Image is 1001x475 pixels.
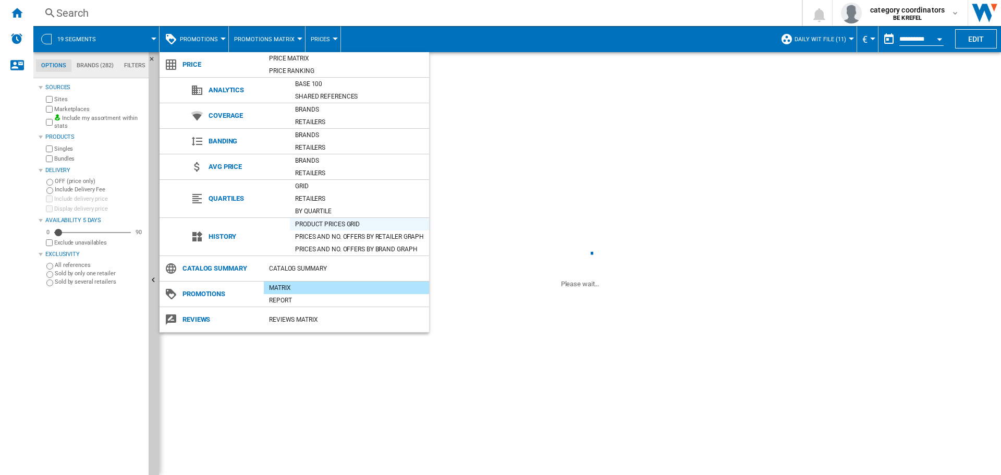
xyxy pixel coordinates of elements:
[290,168,429,178] div: Retailers
[290,219,429,229] div: Product prices grid
[290,244,429,254] div: Prices and No. offers by brand graph
[264,53,429,64] div: Price Matrix
[290,117,429,127] div: Retailers
[177,287,264,301] span: Promotions
[264,263,429,274] div: Catalog Summary
[290,91,429,102] div: Shared references
[290,79,429,89] div: Base 100
[290,232,429,242] div: Prices and No. offers by retailer graph
[290,104,429,115] div: Brands
[203,83,290,98] span: Analytics
[290,181,429,191] div: Grid
[203,134,290,149] span: Banding
[264,283,429,293] div: Matrix
[290,142,429,153] div: Retailers
[264,66,429,76] div: Price Ranking
[264,314,429,325] div: REVIEWS Matrix
[290,206,429,216] div: By quartile
[203,108,290,123] span: Coverage
[203,229,290,244] span: History
[177,312,264,327] span: Reviews
[290,130,429,140] div: Brands
[177,261,264,276] span: Catalog Summary
[290,193,429,204] div: Retailers
[290,155,429,166] div: Brands
[203,191,290,206] span: Quartiles
[264,295,429,306] div: Report
[177,57,264,72] span: Price
[203,160,290,174] span: Avg price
